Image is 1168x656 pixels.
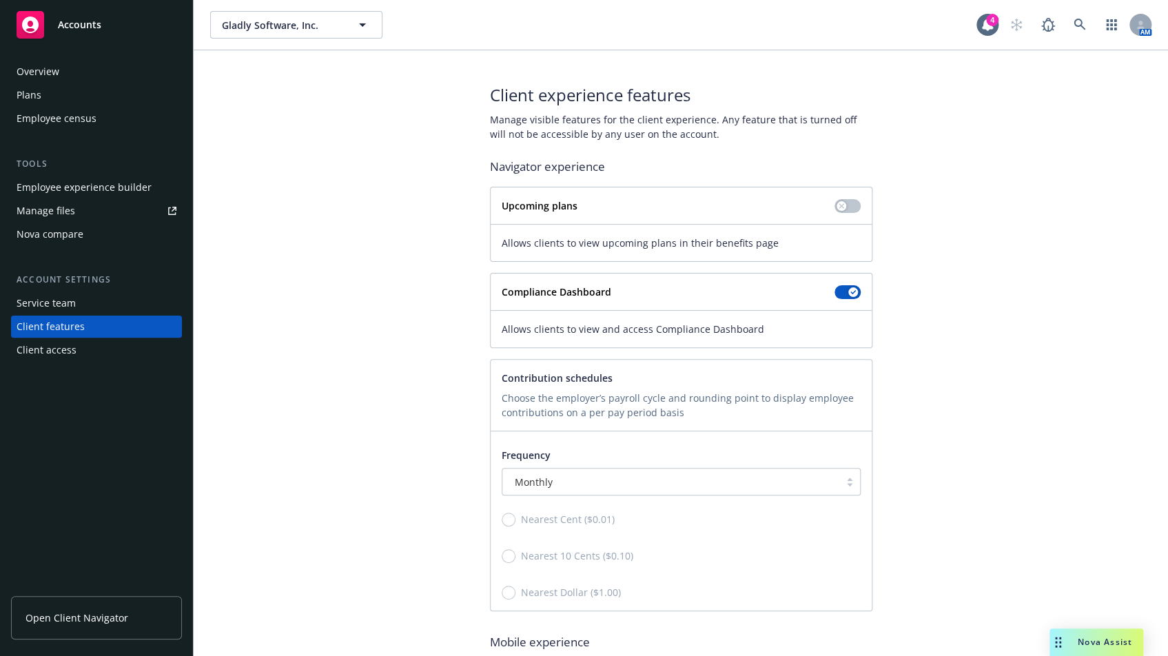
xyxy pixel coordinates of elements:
[502,513,515,526] input: Nearest Cent ($0.01)
[17,61,59,83] div: Overview
[502,236,861,250] span: Allows clients to view upcoming plans in their benefits page
[11,6,182,44] a: Accounts
[521,585,621,599] span: Nearest Dollar ($1.00)
[490,633,872,651] span: Mobile experience
[521,512,615,526] span: Nearest Cent ($0.01)
[17,176,152,198] div: Employee experience builder
[1098,11,1125,39] a: Switch app
[58,19,101,30] span: Accounts
[17,316,85,338] div: Client features
[17,223,83,245] div: Nova compare
[11,292,182,314] a: Service team
[515,475,553,489] span: Monthly
[25,611,128,625] span: Open Client Navigator
[502,549,515,563] input: Nearest 10 Cents ($0.10)
[490,112,872,141] span: Manage visible features for the client experience. Any feature that is turned off will not be acc...
[502,586,515,599] input: Nearest Dollar ($1.00)
[11,84,182,106] a: Plans
[1049,628,1143,656] button: Nova Assist
[11,223,182,245] a: Nova compare
[17,200,75,222] div: Manage files
[11,157,182,171] div: Tools
[11,176,182,198] a: Employee experience builder
[17,84,41,106] div: Plans
[1034,11,1062,39] a: Report a Bug
[11,107,182,130] a: Employee census
[502,391,861,420] p: Choose the employer’s payroll cycle and rounding point to display employee contributions on a per...
[502,371,861,385] p: Contribution schedules
[11,61,182,83] a: Overview
[986,14,998,26] div: 4
[502,448,861,462] p: Frequency
[17,292,76,314] div: Service team
[502,322,861,336] span: Allows clients to view and access Compliance Dashboard
[11,316,182,338] a: Client features
[1078,636,1132,648] span: Nova Assist
[502,285,611,298] strong: Compliance Dashboard
[222,18,341,32] span: Gladly Software, Inc.
[11,339,182,361] a: Client access
[490,158,872,176] span: Navigator experience
[490,83,872,107] span: Client experience features
[509,475,832,489] span: Monthly
[11,200,182,222] a: Manage files
[210,11,382,39] button: Gladly Software, Inc.
[1003,11,1030,39] a: Start snowing
[11,273,182,287] div: Account settings
[521,549,633,563] span: Nearest 10 Cents ($0.10)
[17,107,96,130] div: Employee census
[502,199,577,212] strong: Upcoming plans
[1049,628,1067,656] div: Drag to move
[17,339,76,361] div: Client access
[1066,11,1094,39] a: Search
